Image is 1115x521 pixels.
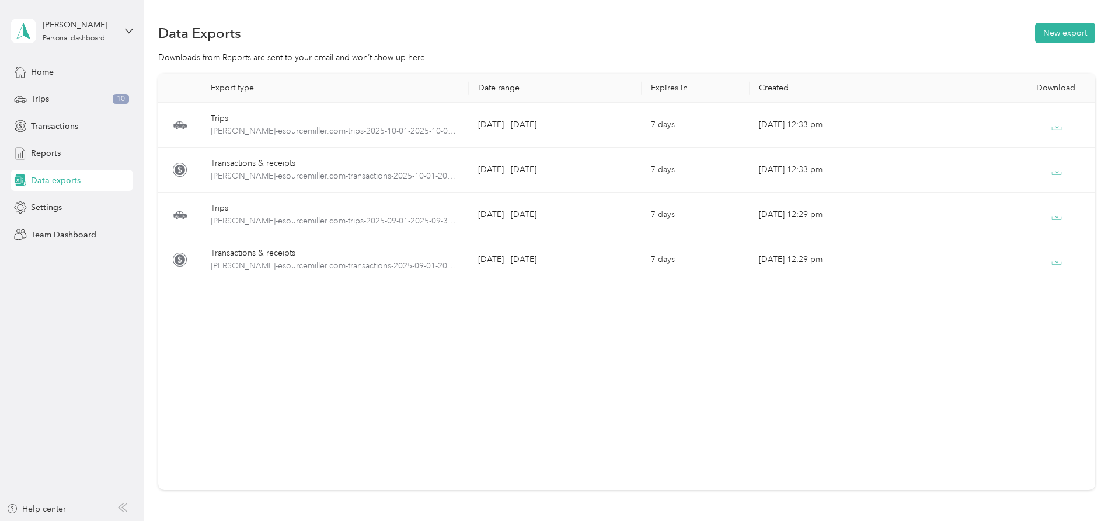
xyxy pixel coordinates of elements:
[932,83,1086,93] div: Download
[6,503,66,515] button: Help center
[211,125,459,138] span: joannes-esourcemiller.com-trips-2025-10-01-2025-10-01.xlsx
[31,201,62,214] span: Settings
[750,148,922,193] td: [DATE] 12:33 pm
[211,215,459,228] span: joannes-esourcemiller.com-trips-2025-09-01-2025-09-30.xlsx
[31,66,54,78] span: Home
[201,74,469,103] th: Export type
[750,103,922,148] td: [DATE] 12:33 pm
[31,147,61,159] span: Reports
[469,148,642,193] td: [DATE] - [DATE]
[642,148,750,193] td: 7 days
[750,237,922,282] td: [DATE] 12:29 pm
[31,120,78,132] span: Transactions
[31,229,96,241] span: Team Dashboard
[158,27,241,39] h1: Data Exports
[750,74,922,103] th: Created
[211,170,459,183] span: joannes-esourcemiller.com-transactions-2025-10-01-2025-10-01.xlsx
[113,94,129,104] span: 10
[43,19,116,31] div: [PERSON_NAME]
[642,74,750,103] th: Expires in
[43,35,105,42] div: Personal dashboard
[211,157,459,170] div: Transactions & receipts
[469,103,642,148] td: [DATE] - [DATE]
[31,93,49,105] span: Trips
[1050,456,1115,521] iframe: Everlance-gr Chat Button Frame
[469,193,642,237] td: [DATE] - [DATE]
[750,193,922,237] td: [DATE] 12:29 pm
[211,202,459,215] div: Trips
[642,237,750,282] td: 7 days
[158,51,1095,64] div: Downloads from Reports are sent to your email and won’t show up here.
[469,237,642,282] td: [DATE] - [DATE]
[469,74,642,103] th: Date range
[211,260,459,272] span: joannes-esourcemiller.com-transactions-2025-09-01-2025-09-30.xlsx
[211,112,459,125] div: Trips
[1035,23,1095,43] button: New export
[642,193,750,237] td: 7 days
[642,103,750,148] td: 7 days
[31,174,81,187] span: Data exports
[211,247,459,260] div: Transactions & receipts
